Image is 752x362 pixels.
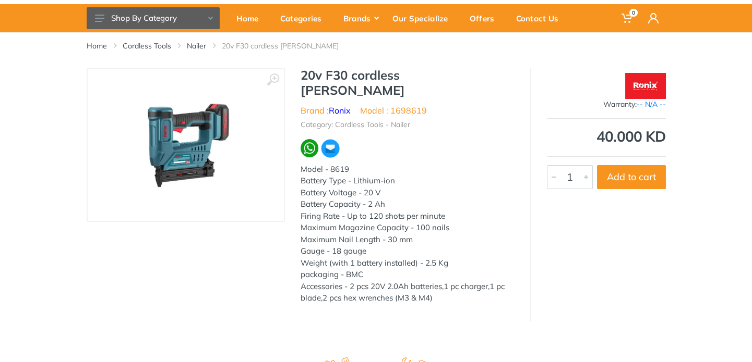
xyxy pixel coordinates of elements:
span: -- N/A -- [637,99,666,109]
h1: 20v F30 cordless [PERSON_NAME] [301,68,515,98]
div: Gauge - 18 gauge [301,245,515,257]
a: Categories [273,4,336,32]
img: ma.webp [320,139,340,158]
li: Model : 1698619 [360,104,427,117]
img: wa.webp [301,139,319,157]
div: Accessories - 2 pcs 20V 2.0Ah batteries,1 pc charger,1 pc blade,2 pcs hex wrenches (M3 & M4) [301,281,515,304]
a: 0 [614,4,641,32]
a: Ronix [329,105,351,116]
img: Ronix [625,73,665,99]
div: Model - 8619 [301,164,515,176]
div: Categories [273,7,336,29]
a: Contact Us [509,4,573,32]
div: Our Specialize [385,7,462,29]
li: Brand : [301,104,351,117]
a: Home [87,41,107,51]
div: Home [229,7,273,29]
div: Battery Type - Lithium-ion [301,175,515,187]
nav: breadcrumb [87,41,666,51]
a: Home [229,4,273,32]
li: Category: Cordless Tools - Nailer [301,119,410,130]
div: Brands [336,7,385,29]
div: Contact Us [509,7,573,29]
div: Offers [462,7,509,29]
li: 20v F30 cordless [PERSON_NAME] [222,41,354,51]
div: Maximum Magazine Capacity - 100 nails [301,222,515,234]
div: Weight (with 1 battery installed) - 2.5 Kg [301,257,515,269]
button: Shop By Category [87,7,220,29]
span: 0 [629,9,638,17]
div: 40.000 KD [547,129,666,144]
a: Our Specialize [385,4,462,32]
img: Royal Tools - 20v F30 cordless brad nailer [120,79,252,210]
button: Add to cart [597,165,666,189]
a: Nailer [187,41,206,51]
div: Battery Voltage - 20 V [301,187,515,199]
div: packaging - BMC [301,269,515,281]
div: Warranty: [547,99,666,110]
div: Firing Rate - Up to 120 shots per minute [301,210,515,222]
div: Battery Capacity - 2 Ah [301,198,515,210]
a: Cordless Tools [123,41,171,51]
div: Maximum Nail Length - 30 mm [301,234,515,246]
a: Offers [462,4,509,32]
